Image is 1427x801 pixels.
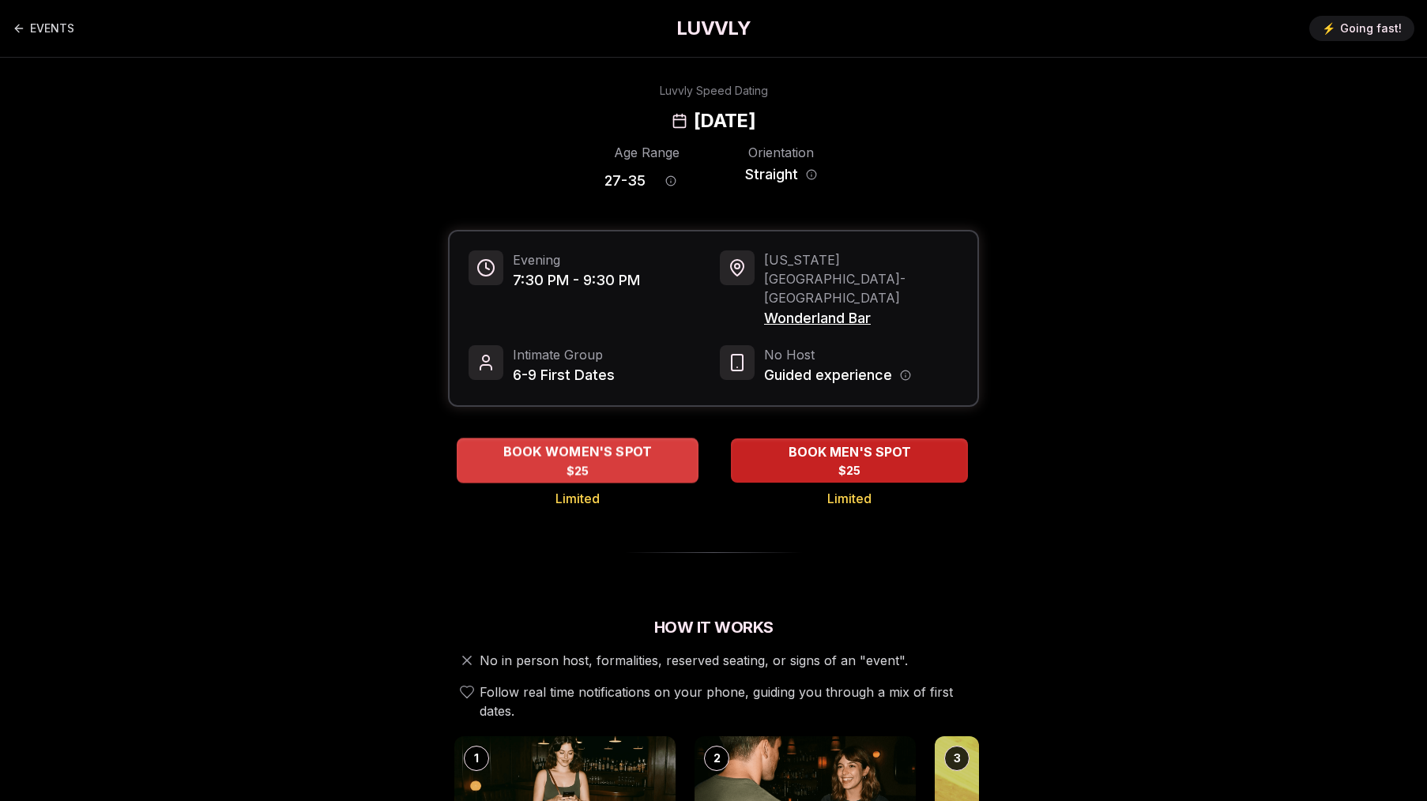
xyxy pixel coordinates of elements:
[838,463,860,479] span: $25
[1340,21,1402,36] span: Going fast!
[480,683,973,720] span: Follow real time notifications on your phone, guiding you through a mix of first dates.
[604,143,688,162] div: Age Range
[1322,21,1335,36] span: ⚡️
[555,489,600,508] span: Limited
[513,269,640,291] span: 7:30 PM - 9:30 PM
[694,108,755,133] h2: [DATE]
[764,307,958,329] span: Wonderland Bar
[764,345,911,364] span: No Host
[464,746,489,771] div: 1
[513,364,615,386] span: 6-9 First Dates
[513,250,640,269] span: Evening
[660,83,768,99] div: Luvvly Speed Dating
[944,746,970,771] div: 3
[676,16,751,41] a: LUVVLY
[739,143,823,162] div: Orientation
[731,438,968,483] button: BOOK MEN'S SPOT - Limited
[806,169,817,180] button: Orientation information
[500,442,656,461] span: BOOK WOMEN'S SPOT
[764,364,892,386] span: Guided experience
[457,438,698,483] button: BOOK WOMEN'S SPOT - Limited
[513,345,615,364] span: Intimate Group
[764,250,958,307] span: [US_STATE][GEOGRAPHIC_DATA] - [GEOGRAPHIC_DATA]
[567,463,589,479] span: $25
[704,746,729,771] div: 2
[745,164,798,186] span: Straight
[900,370,911,381] button: Host information
[785,442,914,461] span: BOOK MEN'S SPOT
[653,164,688,198] button: Age range information
[13,13,74,44] a: Back to events
[448,616,979,638] h2: How It Works
[604,170,646,192] span: 27 - 35
[827,489,872,508] span: Limited
[480,651,908,670] span: No in person host, formalities, reserved seating, or signs of an "event".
